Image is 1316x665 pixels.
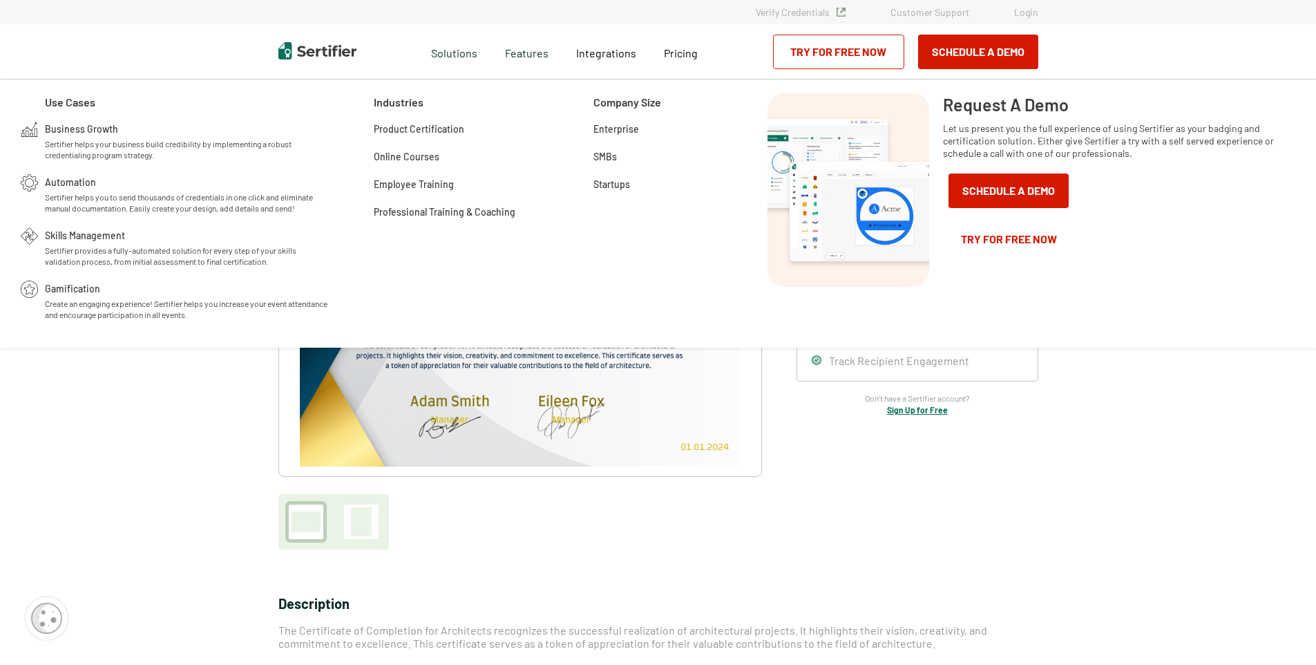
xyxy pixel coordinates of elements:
img: Skills Management Icon [21,227,38,245]
a: Pricing [664,43,698,60]
span: Description [278,595,350,612]
img: Business Growth Icon [21,121,38,138]
a: Sign Up for Free [887,405,948,415]
span: Integrations [576,46,636,59]
a: Professional Training & Coaching [374,204,515,218]
span: Create an engaging experience! Sertifier helps you increase your event attendance and encourage p... [45,298,329,320]
span: Business Growth [45,121,118,135]
a: Customer Support [890,6,969,18]
a: Integrations [576,43,636,60]
span: Industries [374,93,423,111]
a: Skills ManagementSertifier provides a fully-automated solution for every step of your skills vali... [45,227,329,267]
a: AutomationSertifier helps you to send thousands of credentials in one click and eliminate manual ... [45,174,329,214]
iframe: Chat Widget [1247,599,1316,665]
img: Sertifier | Digital Credentialing Platform [278,42,356,59]
span: Use Cases [45,93,95,111]
a: GamificationCreate an engaging experience! Sertifier helps you increase your event attendance and... [45,281,329,320]
span: The Certificate of Completion for Architects recognizes the successful realization of architectur... [278,624,987,650]
span: Features [505,43,549,60]
span: Let us present you the full experience of using Sertifier as your badging and certification solut... [943,122,1281,160]
a: Login [1014,6,1038,18]
img: Verified [837,8,846,17]
a: SMBs [593,149,617,162]
a: Product Certification [374,121,464,135]
img: Cookie Popup Icon [31,603,62,634]
a: Try for Free Now [943,222,1074,256]
a: Verify Credentials [756,6,846,18]
span: Skills Management [45,227,125,241]
a: Business GrowthSertifier helps your business build credibility by implementing a robust credentia... [45,121,329,160]
span: Company Size [593,93,661,111]
a: Enterprise [593,121,639,135]
span: Sertifier provides a fully-automated solution for every step of your skills validation process, f... [45,245,329,267]
span: Solutions [431,43,477,60]
span: Pricing [664,46,698,59]
span: Don’t have a Sertifier account? [865,392,970,405]
a: Employee Training [374,176,454,190]
a: Online Courses [374,149,439,162]
a: Startups [593,176,630,190]
span: Gamification [45,281,100,294]
a: Try for Free Now [773,35,904,69]
span: Automation [45,174,96,188]
button: Schedule a Demo [918,35,1038,69]
span: Track Recipient Engagement [829,354,969,367]
span: Request A Demo [943,93,1069,115]
button: Schedule a Demo [948,174,1069,208]
img: Automation Icon [21,174,38,191]
span: Sertifier helps you to send thousands of credentials in one click and eliminate manual documentat... [45,191,329,214]
img: Gamification Icon [21,281,38,298]
img: Request A Demo [767,93,929,287]
span: Sertifier helps your business build credibility by implementing a robust credentialing program st... [45,138,329,160]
